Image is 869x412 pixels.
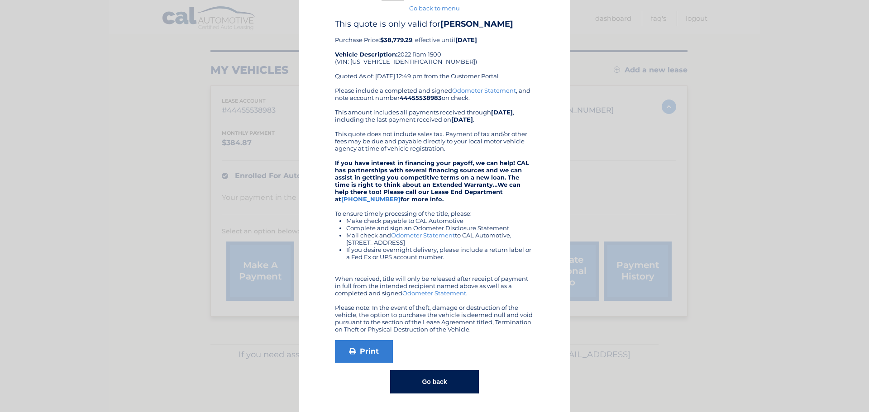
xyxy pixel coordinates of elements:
[491,109,513,116] b: [DATE]
[335,159,529,203] strong: If you have interest in financing your payoff, we can help! CAL has partnerships with several fin...
[452,87,516,94] a: Odometer Statement
[346,232,534,246] li: Mail check and to CAL Automotive, [STREET_ADDRESS]
[335,19,534,29] h4: This quote is only valid for
[400,94,442,101] b: 44455538983
[346,246,534,260] li: If you desire overnight delivery, please include a return label or a Fed Ex or UPS account number.
[409,5,460,12] a: Go back to menu
[455,36,477,43] b: [DATE]
[440,19,513,29] b: [PERSON_NAME]
[335,19,534,87] div: Purchase Price: , effective until 2022 Ram 1500 (VIN: [US_VEHICLE_IDENTIFICATION_NUMBER]) Quoted ...
[391,232,455,239] a: Odometer Statement
[380,36,412,43] b: $38,779.29
[335,51,397,58] strong: Vehicle Description:
[346,217,534,224] li: Make check payable to CAL Automotive
[390,370,478,393] button: Go back
[402,289,466,297] a: Odometer Statement
[451,116,473,123] b: [DATE]
[335,87,534,333] div: Please include a completed and signed , and note account number on check. This amount includes al...
[346,224,534,232] li: Complete and sign an Odometer Disclosure Statement
[335,340,393,363] a: Print
[341,195,401,203] a: [PHONE_NUMBER]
